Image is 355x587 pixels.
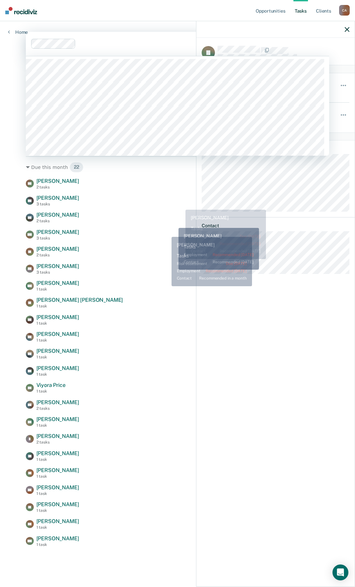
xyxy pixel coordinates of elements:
div: 2 tasks [36,219,79,223]
img: Recidiviz [5,7,37,14]
div: 1 task [36,508,79,513]
div: Due this month [26,162,330,173]
div: 1 task [36,287,79,292]
div: 1 task [36,355,79,359]
span: [PERSON_NAME] [36,399,79,405]
span: [PERSON_NAME] [36,246,79,252]
div: 2 tasks [36,253,79,257]
span: [PERSON_NAME] [36,416,79,422]
div: C A [339,5,350,16]
span: [PERSON_NAME] [36,263,79,269]
span: [PERSON_NAME] [36,331,79,337]
div: 1 task [36,423,79,428]
div: 2 tasks [36,185,79,189]
div: 3 tasks [36,270,79,275]
div: 2 tasks [36,440,79,445]
span: [PERSON_NAME] [36,467,79,473]
a: Home [8,29,28,35]
span: [PERSON_NAME] [36,450,79,456]
span: [PERSON_NAME] [36,348,79,354]
span: [PERSON_NAME] [PERSON_NAME] [36,297,123,303]
div: 1 task [36,474,79,479]
div: 1 task [36,338,79,343]
div: 1 task [36,304,123,308]
dt: Contact [202,223,349,229]
span: Viyora Price [36,382,66,388]
span: [PERSON_NAME] [36,365,79,371]
span: [PERSON_NAME] [36,280,79,286]
div: 1 task [36,525,79,530]
span: 22 [70,162,83,173]
div: 3 tasks [36,202,79,206]
div: 1 task [36,321,79,326]
div: 1 task [36,491,79,496]
div: 1 task [36,372,79,377]
span: [PERSON_NAME] [36,229,79,235]
div: 2 tasks [36,406,79,411]
div: 1 task [36,542,79,547]
div: 1 task [36,389,66,394]
div: Open Intercom Messenger [332,564,348,580]
span: [PERSON_NAME] [36,314,79,320]
span: [PERSON_NAME] [36,178,79,184]
span: [PERSON_NAME] [36,195,79,201]
span: [PERSON_NAME] [36,484,79,491]
span: [PERSON_NAME] [36,433,79,439]
div: 3 tasks [36,236,79,240]
span: [PERSON_NAME] [36,518,79,524]
span: [PERSON_NAME] [36,501,79,507]
span: [PERSON_NAME] [36,212,79,218]
span: [PERSON_NAME] [36,535,79,542]
div: 1 task [36,457,79,462]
